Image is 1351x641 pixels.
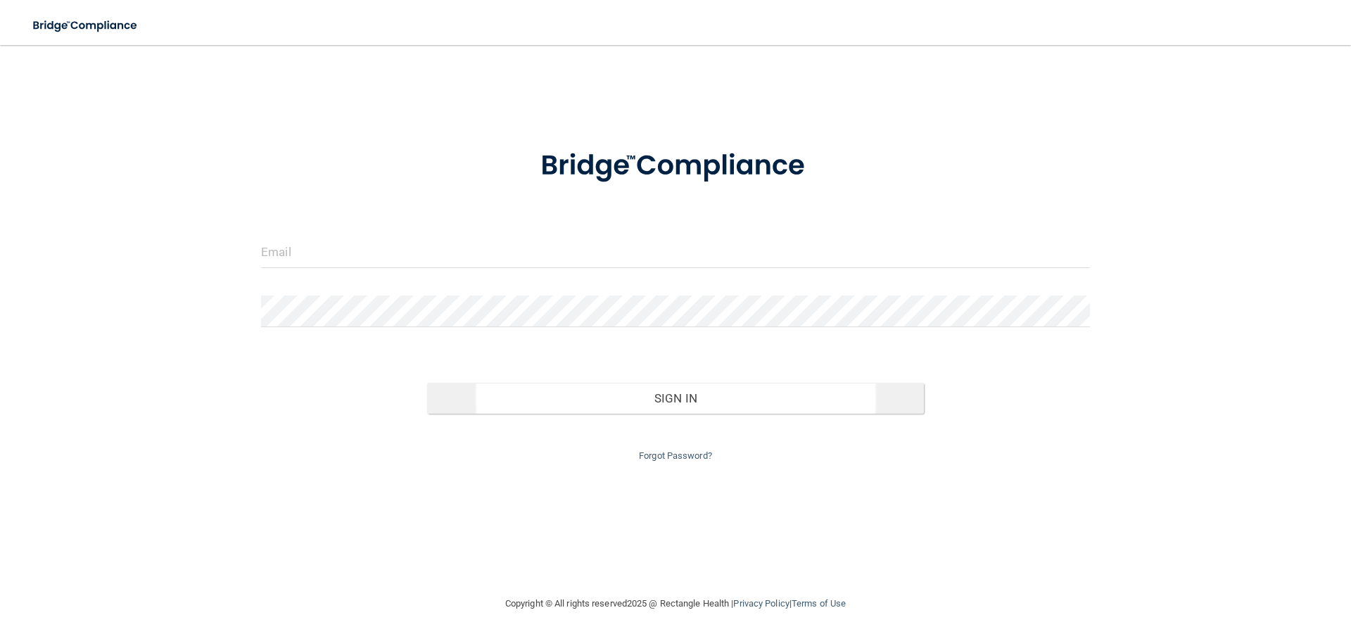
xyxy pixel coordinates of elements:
[733,598,789,609] a: Privacy Policy
[639,450,712,461] a: Forgot Password?
[512,129,839,203] img: bridge_compliance_login_screen.278c3ca4.svg
[427,383,925,414] button: Sign In
[792,598,846,609] a: Terms of Use
[261,236,1090,268] input: Email
[419,581,932,626] div: Copyright © All rights reserved 2025 @ Rectangle Health | |
[21,11,151,40] img: bridge_compliance_login_screen.278c3ca4.svg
